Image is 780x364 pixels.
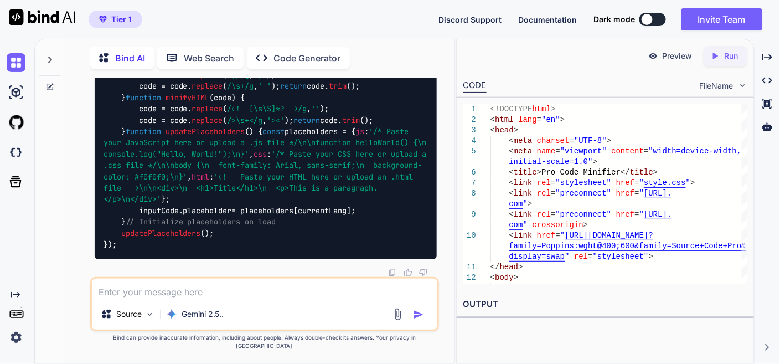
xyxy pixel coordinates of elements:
span: " [639,178,644,187]
img: preview [648,51,658,61]
img: attachment [391,308,404,321]
span: '><' [267,115,285,125]
span: initial-scale=1.0" [509,157,592,166]
img: dislike [419,268,428,277]
span: > [607,136,611,145]
span: css [254,149,267,159]
span: Tier 1 [111,14,132,25]
span: > [528,199,532,208]
span: "preconnect" [555,189,611,198]
div: 9 [463,209,476,220]
div: 7 [463,178,476,188]
span: meta [514,147,533,156]
button: premiumTier 1 [89,11,142,28]
span: updatePlaceholders [121,228,201,238]
span: [URL]. [644,189,671,198]
span: > [583,221,588,229]
span: href [616,178,635,187]
span: lang [518,115,537,124]
img: Pick Models [145,310,154,319]
div: 8 [463,188,476,199]
p: Gemini 2.5.. [182,309,224,320]
span: " [639,189,644,198]
span: < [509,168,513,177]
div: 3 [463,125,476,136]
span: > [551,105,555,114]
span: = [537,115,541,124]
span: crossorigin [532,221,583,229]
img: Bind AI [9,9,75,25]
span: rel [537,210,551,219]
span: </ [490,263,500,271]
div: 10 [463,230,476,241]
span: link [514,210,533,219]
span: > [560,115,565,124]
span: "preconnect" [555,210,611,219]
span: head [500,263,519,271]
span: < [509,147,513,156]
p: Run [725,50,738,61]
span: body [495,273,514,282]
div: 6 [463,167,476,178]
p: Web Search [184,52,235,65]
span: updatePlaceholders [166,126,245,136]
span: return [281,81,307,91]
span: = [551,178,555,187]
span: <!DOCTYPE [490,105,533,114]
span: replace [192,81,223,91]
span: " [686,178,690,187]
span: "en" [541,115,560,124]
span: < [509,231,513,240]
span: replace [192,115,223,125]
span: " [560,231,565,240]
span: > [514,273,518,282]
span: style.css [644,178,686,187]
div: 11 [463,262,476,273]
span: = [634,210,639,219]
span: [URL]. [644,210,671,219]
span: trim [329,81,347,91]
span: /\s+/g [228,81,254,91]
span: > [690,178,695,187]
button: Documentation [518,14,577,25]
span: function [126,126,161,136]
span: > [514,126,518,135]
span: < [490,273,495,282]
span: "viewport" [560,147,607,156]
span: com [509,199,523,208]
img: darkCloudIdeIcon [7,143,25,162]
span: < [509,210,513,219]
span: = [551,210,555,219]
span: = [555,231,560,240]
div: 1 [463,104,476,115]
span: " [565,252,569,261]
span: href [537,231,556,240]
span: title [630,168,653,177]
img: premium [99,16,107,23]
span: return [294,115,321,125]
span: < [490,126,495,135]
img: ai-studio [7,83,25,102]
span: = [551,189,555,198]
span: = [555,147,560,156]
span: </ [621,168,630,177]
span: html [532,105,551,114]
span: html [192,172,210,182]
span: link [514,231,533,240]
span: minifyHTML [166,93,210,102]
span: "stylesheet" [593,252,649,261]
span: com [509,221,523,229]
span: > [649,252,653,261]
span: " [523,199,528,208]
button: Discord Support [438,14,502,25]
span: < [490,115,495,124]
p: Bind can provide inaccurate information, including about people. Always double-check its answers.... [90,334,439,350]
span: > [653,168,658,177]
img: Gemini 2.5 Pro [166,309,177,320]
span: [URL][DOMAIN_NAME]? [565,231,653,240]
span: html [495,115,514,124]
span: charset [537,136,570,145]
img: settings [7,328,25,347]
img: like [404,268,412,277]
span: content [611,147,644,156]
